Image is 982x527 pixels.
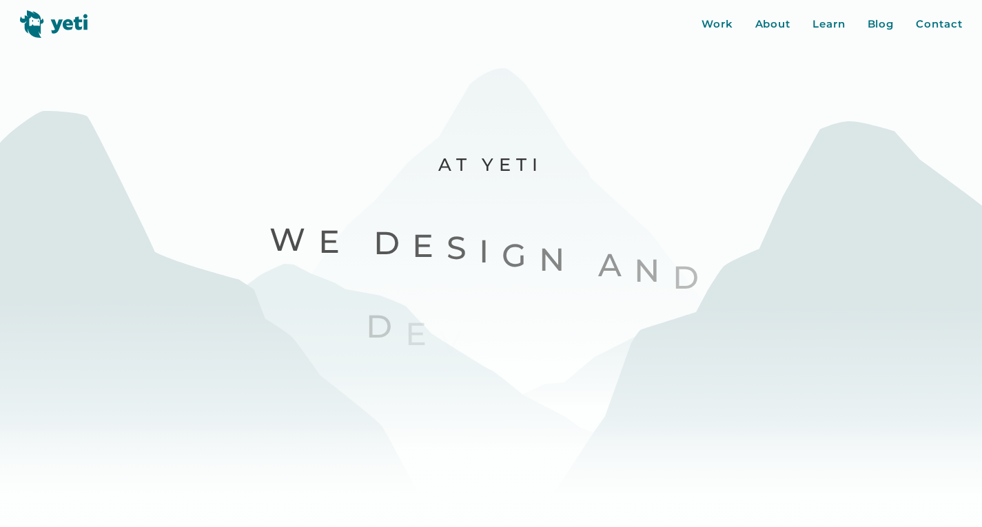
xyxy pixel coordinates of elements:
a: Learn [812,17,846,32]
a: Blog [868,17,894,32]
a: Work [702,17,733,32]
a: Contact [916,17,962,32]
img: Yeti logo [20,10,88,38]
p: At Yeti [201,153,781,176]
a: About [755,17,791,32]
